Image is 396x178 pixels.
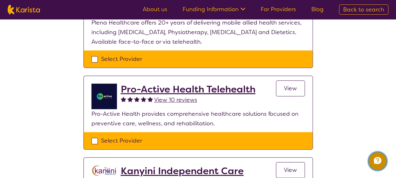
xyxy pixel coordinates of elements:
a: View [276,162,305,178]
a: About us [143,5,167,13]
img: hsplc5pgrcbqyuidfzbm.png [91,165,117,176]
span: View [284,166,297,174]
img: fullstar [134,96,140,102]
span: Back to search [343,6,384,13]
a: Funding Information [183,5,245,13]
a: View [276,80,305,96]
span: View 10 reviews [154,96,197,104]
img: ymlb0re46ukcwlkv50cv.png [91,84,117,109]
p: Plena Healthcare offers 20+ years of delivering mobile allied health services, including [MEDICAL... [91,18,305,47]
a: Pro-Active Health Telehealth [121,84,256,95]
p: Pro-Active Health provides comprehensive healthcare solutions focused on preventive care, wellnes... [91,109,305,128]
button: Channel Menu [369,152,386,170]
img: fullstar [121,96,126,102]
span: View [284,85,297,92]
img: fullstar [141,96,146,102]
img: fullstar [127,96,133,102]
img: Karista logo [8,5,40,14]
img: fullstar [148,96,153,102]
a: View 10 reviews [154,95,197,105]
a: For Providers [261,5,296,13]
a: Kanyini Independent Care [121,165,244,177]
a: Back to search [339,4,388,15]
a: Blog [311,5,324,13]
